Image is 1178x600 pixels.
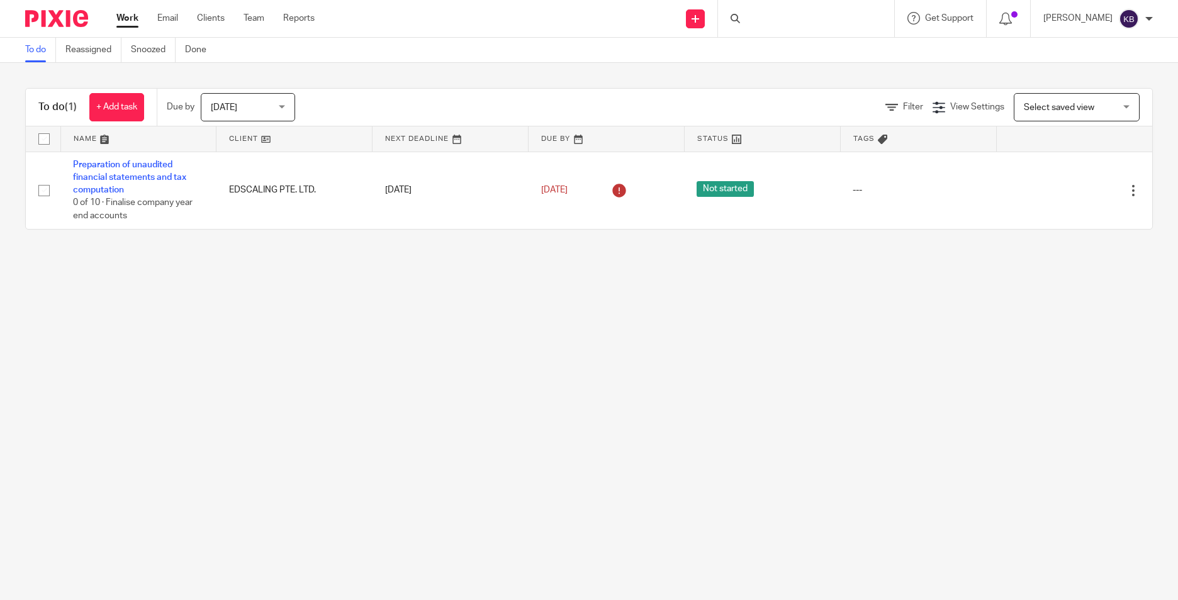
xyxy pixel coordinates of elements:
[25,38,56,62] a: To do
[185,38,216,62] a: Done
[1043,12,1113,25] p: [PERSON_NAME]
[950,103,1004,111] span: View Settings
[131,38,176,62] a: Snoozed
[116,12,138,25] a: Work
[925,14,973,23] span: Get Support
[65,38,121,62] a: Reassigned
[373,152,529,229] td: [DATE]
[697,181,754,197] span: Not started
[853,184,984,196] div: ---
[25,10,88,27] img: Pixie
[541,186,568,194] span: [DATE]
[197,12,225,25] a: Clients
[903,103,923,111] span: Filter
[73,199,193,221] span: 0 of 10 · Finalise company year end accounts
[211,103,237,112] span: [DATE]
[1119,9,1139,29] img: svg%3E
[244,12,264,25] a: Team
[1024,103,1094,112] span: Select saved view
[853,135,875,142] span: Tags
[89,93,144,121] a: + Add task
[216,152,373,229] td: EDSCALING PTE. LTD.
[157,12,178,25] a: Email
[65,102,77,112] span: (1)
[73,160,186,195] a: Preparation of unaudited financial statements and tax computation
[167,101,194,113] p: Due by
[38,101,77,114] h1: To do
[283,12,315,25] a: Reports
